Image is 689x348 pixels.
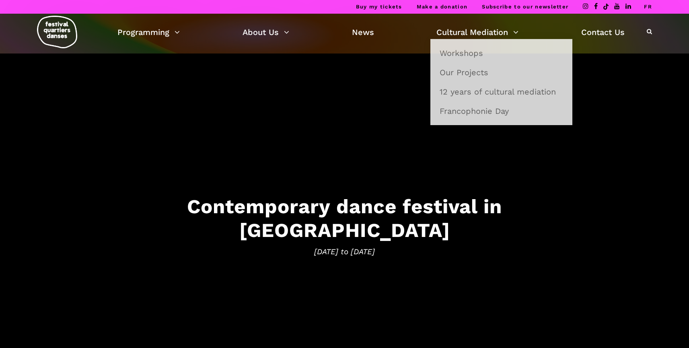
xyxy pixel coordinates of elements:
a: Cultural Mediation [436,25,518,39]
a: Contact Us [581,25,625,39]
a: Our Projects [435,63,568,82]
span: [DATE] to [DATE] [95,246,594,258]
img: logo-fqd-med [37,16,77,48]
a: 12 years of cultural mediation [435,82,568,101]
a: News [352,25,374,39]
a: Make a donation [417,4,468,10]
a: Francophonie Day [435,102,568,120]
a: Buy my tickets [356,4,402,10]
h3: Contemporary dance festival in [GEOGRAPHIC_DATA] [95,194,594,242]
a: Programming [117,25,180,39]
a: About Us [243,25,289,39]
a: Workshops [435,44,568,62]
a: FR [644,4,652,10]
a: Subscribe to our newsletter [482,4,568,10]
